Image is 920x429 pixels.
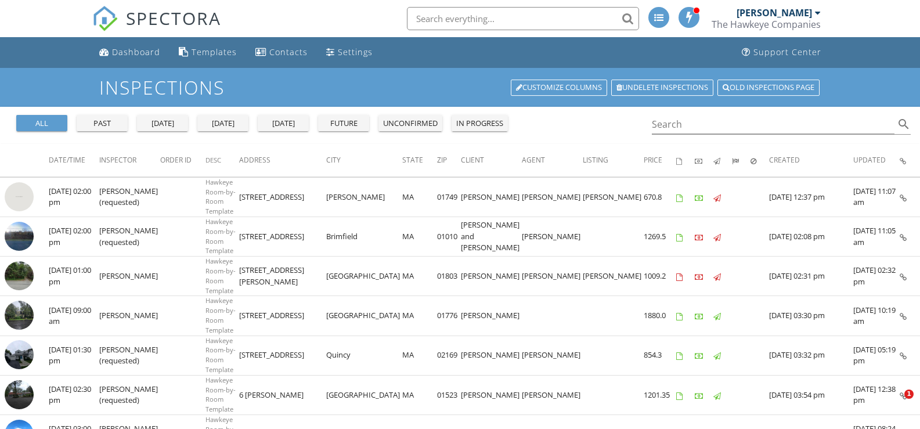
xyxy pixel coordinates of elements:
span: Hawkeye Room-by-Room Template [205,178,236,215]
div: unconfirmed [383,118,438,129]
th: Address: Not sorted. [239,144,326,176]
span: Created [769,155,800,165]
td: [DATE] 01:30 pm [49,336,99,375]
td: [DATE] 02:00 pm [49,177,99,217]
img: 9551224%2Freports%2F6f4bc786-7eb6-4ab9-9b9e-ee1376a1be55%2Fcover_photos%2F2ds55XVLV2j1YaK7kK3p%2F... [5,340,34,369]
div: Settings [338,46,373,57]
th: Agent: Not sorted. [522,144,583,176]
td: [PERSON_NAME] [461,296,522,336]
td: MA [402,375,437,414]
td: MA [402,257,437,296]
th: Paid: Not sorted. [695,144,713,176]
td: [DATE] 03:54 pm [769,375,853,414]
td: [DATE] 02:30 pm [49,375,99,414]
button: [DATE] [137,115,188,131]
td: 01749 [437,177,461,217]
span: Hawkeye Room-by-Room Template [205,376,236,413]
td: Brimfield [326,217,402,257]
div: [DATE] [202,118,244,129]
th: Price: Not sorted. [644,144,676,176]
th: Inspection Details: Not sorted. [900,144,920,176]
a: Dashboard [95,42,165,63]
img: The Best Home Inspection Software - Spectora [92,6,118,31]
th: Listing: Not sorted. [583,144,644,176]
td: 1009.2 [644,257,676,296]
a: Support Center [737,42,826,63]
td: 01010 [437,217,461,257]
img: streetview [5,261,34,290]
td: [PERSON_NAME] [326,177,402,217]
td: [PERSON_NAME] and [PERSON_NAME] [461,217,522,257]
div: future [323,118,365,129]
button: [DATE] [258,115,309,131]
th: Updated: Not sorted. [853,144,900,176]
td: MA [402,177,437,217]
span: Price [644,155,662,165]
h1: Inspections [99,77,820,98]
div: Templates [192,46,237,57]
button: [DATE] [197,115,248,131]
td: 1880.0 [644,296,676,336]
a: Templates [174,42,241,63]
div: Support Center [753,46,821,57]
td: [DATE] 11:05 am [853,217,900,257]
th: Created: Not sorted. [769,144,853,176]
td: [DATE] 12:37 pm [769,177,853,217]
th: City: Not sorted. [326,144,402,176]
td: [DATE] 03:32 pm [769,336,853,375]
div: in progress [456,118,503,129]
div: [DATE] [262,118,304,129]
th: Order ID: Not sorted. [160,144,205,176]
th: Desc: Not sorted. [205,144,239,176]
td: [PERSON_NAME] [461,336,522,375]
td: [PERSON_NAME] [522,336,583,375]
span: Hawkeye Room-by-Room Template [205,217,236,255]
td: [PERSON_NAME] (requested) [99,336,160,375]
td: [PERSON_NAME] [583,177,644,217]
div: [DATE] [142,118,183,129]
td: [STREET_ADDRESS][PERSON_NAME] [239,257,326,296]
span: Listing [583,155,608,165]
th: Canceled: Not sorted. [751,144,769,176]
span: Zip [437,155,447,165]
td: [DATE] 02:00 pm [49,217,99,257]
th: Zip: Not sorted. [437,144,461,176]
td: [PERSON_NAME] [522,217,583,257]
td: [GEOGRAPHIC_DATA] [326,296,402,336]
th: Published: Not sorted. [713,144,732,176]
span: Hawkeye Room-by-Room Template [205,296,236,334]
img: streetview [5,182,34,211]
td: [DATE] 02:32 pm [853,257,900,296]
td: [STREET_ADDRESS] [239,336,326,375]
span: Client [461,155,484,165]
td: [DATE] 09:00 am [49,296,99,336]
input: Search everything... [407,7,639,30]
span: Agent [522,155,545,165]
td: [PERSON_NAME] [522,375,583,414]
span: Hawkeye Room-by-Room Template [205,257,236,294]
td: [DATE] 12:38 pm [853,375,900,414]
button: all [16,115,67,131]
td: MA [402,217,437,257]
td: [DATE] 03:30 pm [769,296,853,336]
div: past [81,118,123,129]
span: State [402,155,423,165]
td: 1201.35 [644,375,676,414]
td: [GEOGRAPHIC_DATA] [326,375,402,414]
img: 9530790%2Freports%2F0ab19d01-e0a6-4376-b2c9-7b9865861c3c%2Fcover_photos%2F4bKdD41PMRK7POkUjBVh%2F... [5,301,34,330]
iframe: Intercom live chat [881,390,908,417]
div: The Hawkeye Companies [712,19,821,30]
td: [STREET_ADDRESS] [239,296,326,336]
div: Dashboard [112,46,160,57]
td: [PERSON_NAME] [583,257,644,296]
td: [DATE] 01:00 pm [49,257,99,296]
th: State: Not sorted. [402,144,437,176]
td: 01776 [437,296,461,336]
td: [DATE] 02:31 pm [769,257,853,296]
td: 6 [PERSON_NAME] [239,375,326,414]
div: all [21,118,63,129]
td: 1269.5 [644,217,676,257]
a: Settings [322,42,377,63]
th: Agreements signed: Not sorted. [676,144,695,176]
img: 9524718%2Freports%2F41ca534f-f428-46c2-a5d4-b623b030eee0%2Fcover_photos%2FGTkABPw8JALi7caYxDYC%2F... [5,380,34,409]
